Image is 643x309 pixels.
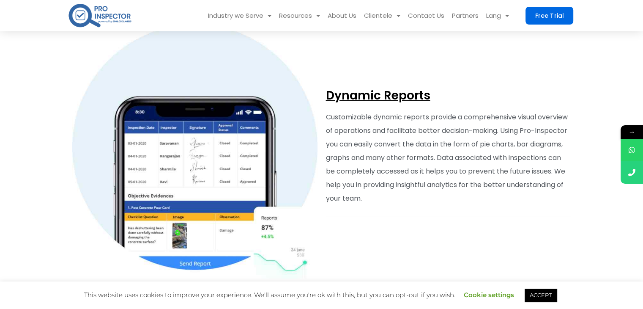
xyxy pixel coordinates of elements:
[326,110,571,205] p: Customizable dynamic reports provide a comprehensive visual overview of operations and facilitate...
[525,289,557,302] a: ACCEPT
[72,25,317,279] img: proinspectorreport
[535,13,564,19] span: Free Trial
[464,291,514,299] a: Cookie settings
[525,7,573,25] a: Free Trial
[68,2,132,29] img: pro-inspector-logo
[326,87,430,104] span: Dynamic Reports
[84,291,559,299] span: This website uses cookies to improve your experience. We'll assume you're ok with this, but you c...
[621,125,643,139] span: →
